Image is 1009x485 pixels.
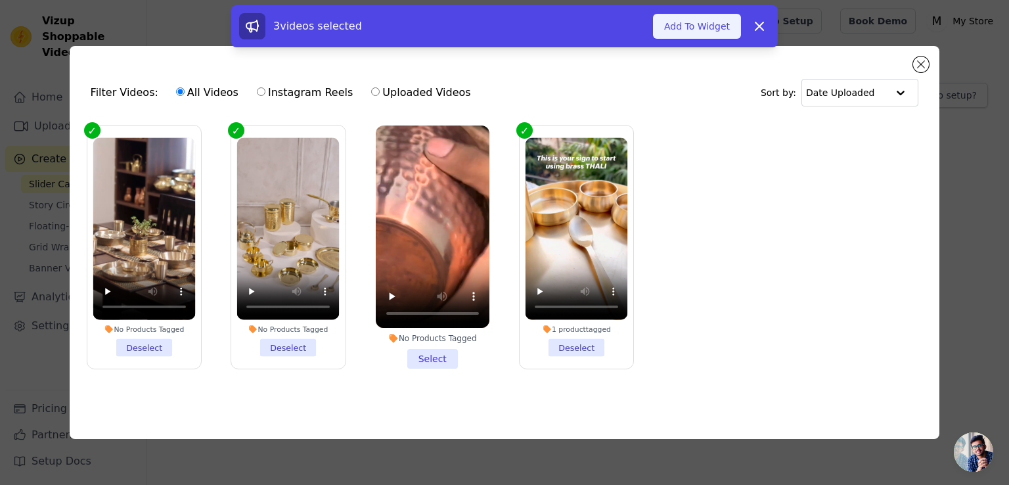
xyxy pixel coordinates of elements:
[913,57,929,72] button: Close modal
[93,325,195,334] div: No Products Tagged
[954,432,993,472] div: Open chat
[526,325,628,334] div: 1 product tagged
[237,325,340,334] div: No Products Tagged
[761,79,919,106] div: Sort by:
[175,84,239,101] label: All Videos
[91,78,478,108] div: Filter Videos:
[376,333,489,344] div: No Products Tagged
[370,84,471,101] label: Uploaded Videos
[653,14,741,39] button: Add To Widget
[256,84,353,101] label: Instagram Reels
[273,20,362,32] span: 3 videos selected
